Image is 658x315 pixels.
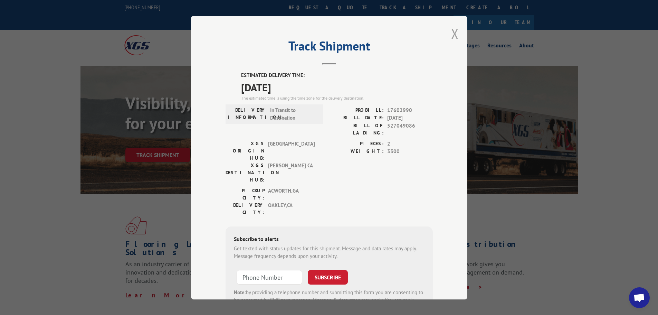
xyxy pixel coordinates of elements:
[234,234,425,244] div: Subscribe to alerts
[237,270,302,284] input: Phone Number
[226,41,433,54] h2: Track Shipment
[268,201,315,216] span: OAKLEY , CA
[329,106,384,114] label: PROBILL:
[387,106,433,114] span: 17602990
[270,106,317,122] span: In Transit to Destination
[329,140,384,148] label: PIECES:
[451,25,459,43] button: Close modal
[226,161,265,183] label: XGS DESTINATION HUB:
[268,140,315,161] span: [GEOGRAPHIC_DATA]
[226,201,265,216] label: DELIVERY CITY:
[387,122,433,136] span: 527049086
[241,79,433,95] span: [DATE]
[228,106,267,122] label: DELIVERY INFORMATION:
[387,140,433,148] span: 2
[226,140,265,161] label: XGS ORIGIN HUB:
[268,161,315,183] span: [PERSON_NAME] CA
[629,287,650,308] a: Open chat
[329,122,384,136] label: BILL OF LADING:
[234,289,246,295] strong: Note:
[329,114,384,122] label: BILL DATE:
[387,148,433,156] span: 3300
[308,270,348,284] button: SUBSCRIBE
[234,288,425,312] div: by providing a telephone number and submitting this form you are consenting to be contacted by SM...
[241,72,433,80] label: ESTIMATED DELIVERY TIME:
[226,187,265,201] label: PICKUP CITY:
[268,187,315,201] span: ACWORTH , GA
[234,244,425,260] div: Get texted with status updates for this shipment. Message and data rates may apply. Message frequ...
[241,95,433,101] div: The estimated time is using the time zone for the delivery destination.
[329,148,384,156] label: WEIGHT:
[387,114,433,122] span: [DATE]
